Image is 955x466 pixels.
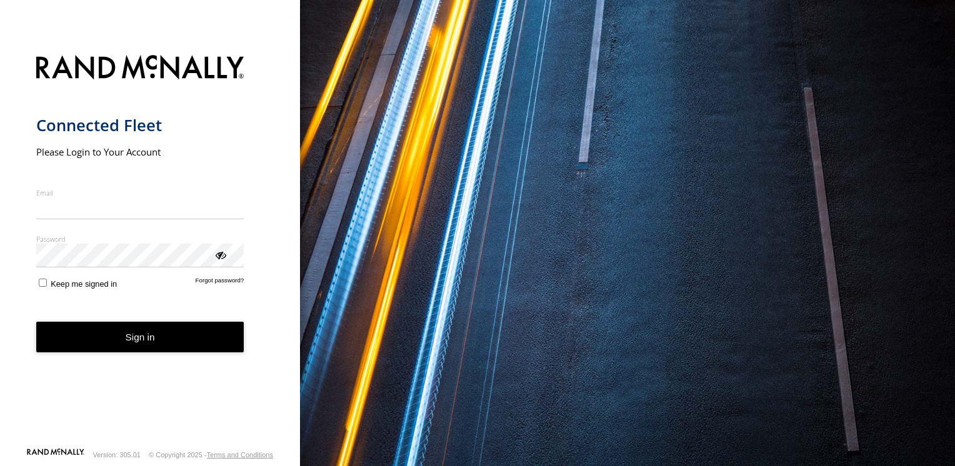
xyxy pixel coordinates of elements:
[93,451,141,459] div: Version: 305.01
[36,322,244,352] button: Sign in
[36,115,244,136] h1: Connected Fleet
[36,234,244,244] label: Password
[214,248,226,260] div: ViewPassword
[207,451,273,459] a: Terms and Conditions
[27,449,84,461] a: Visit our Website
[36,188,244,197] label: Email
[149,451,273,459] div: © Copyright 2025 -
[39,279,47,287] input: Keep me signed in
[36,47,264,447] form: main
[196,277,244,289] a: Forgot password?
[51,279,117,289] span: Keep me signed in
[36,146,244,158] h2: Please Login to Your Account
[36,52,244,84] img: Rand McNally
